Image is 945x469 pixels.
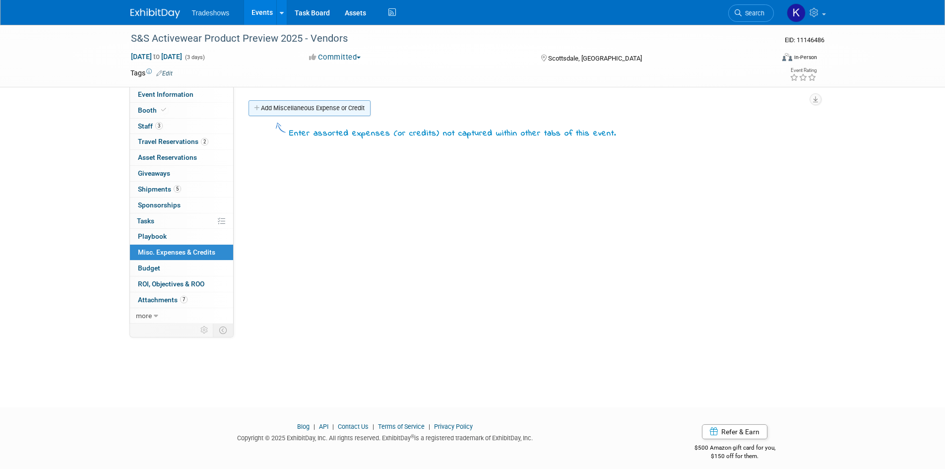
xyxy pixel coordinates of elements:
span: to [152,53,161,61]
a: ROI, Objectives & ROO [130,276,233,292]
td: Tags [130,68,173,78]
span: | [330,423,336,430]
button: Committed [306,52,365,63]
span: Budget [138,264,160,272]
div: Copyright © 2025 ExhibitDay, Inc. All rights reserved. ExhibitDay is a registered trademark of Ex... [130,431,640,443]
span: Giveaways [138,169,170,177]
span: Tasks [137,217,154,225]
a: Event Information [130,87,233,102]
a: Giveaways [130,166,233,181]
div: Enter assorted expenses (or credits) not captured within other tabs of this event. [289,128,616,140]
span: 3 [155,122,163,130]
a: Edit [156,70,173,77]
span: 7 [180,296,188,303]
a: Contact Us [338,423,369,430]
span: Misc. Expenses & Credits [138,248,215,256]
a: Refer & Earn [702,424,767,439]
span: Event ID: 11146486 [785,36,824,44]
span: 2 [201,138,208,145]
a: Misc. Expenses & Credits [130,245,233,260]
span: Search [742,9,764,17]
span: | [426,423,433,430]
a: Add Miscellaneous Expense or Credit [249,100,371,116]
div: S&S Activewear Product Preview 2025 - Vendors [127,30,759,48]
a: Booth [130,103,233,118]
img: Format-Inperson.png [782,53,792,61]
span: Sponsorships [138,201,181,209]
span: Scottsdale, [GEOGRAPHIC_DATA] [548,55,642,62]
div: $150 off for them. [655,452,815,461]
a: Travel Reservations2 [130,134,233,149]
td: Toggle Event Tabs [213,324,233,336]
a: Privacy Policy [434,423,473,430]
a: Terms of Service [378,423,425,430]
a: API [319,423,328,430]
a: Playbook [130,229,233,244]
a: Staff3 [130,119,233,134]
span: (3 days) [184,54,205,61]
span: ROI, Objectives & ROO [138,280,204,288]
div: In-Person [794,54,817,61]
div: Event Format [715,52,818,67]
div: Event Rating [790,68,817,73]
img: Karyna Kitsmey [787,3,806,22]
span: Attachments [138,296,188,304]
span: Asset Reservations [138,153,197,161]
span: 5 [174,185,181,193]
span: | [311,423,317,430]
img: ExhibitDay [130,8,180,18]
span: Booth [138,106,168,114]
a: Blog [297,423,310,430]
a: Budget [130,261,233,276]
span: Tradeshows [192,9,230,17]
sup: ® [411,434,414,439]
a: Tasks [130,213,233,229]
div: $500 Amazon gift card for you, [655,437,815,460]
a: more [130,308,233,324]
a: Asset Reservations [130,150,233,165]
a: Sponsorships [130,198,233,213]
span: more [136,312,152,320]
td: Personalize Event Tab Strip [196,324,213,336]
i: Booth reservation complete [161,107,166,113]
a: Shipments5 [130,182,233,197]
span: Travel Reservations [138,137,208,145]
span: | [370,423,377,430]
a: Search [728,4,774,22]
span: Staff [138,122,163,130]
span: Playbook [138,232,167,240]
span: Event Information [138,90,193,98]
span: [DATE] [DATE] [130,52,183,61]
span: Shipments [138,185,181,193]
a: Attachments7 [130,292,233,308]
